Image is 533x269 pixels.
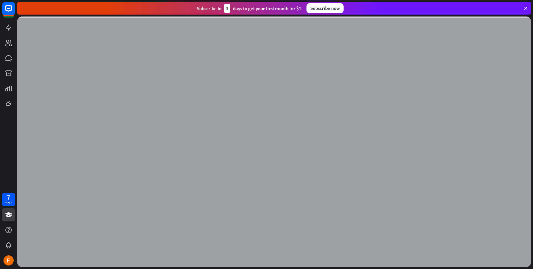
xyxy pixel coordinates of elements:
div: 3 [224,4,230,13]
div: days [5,200,12,205]
a: 7 days [2,193,15,206]
div: Subscribe in days to get your first month for $1 [197,4,301,13]
div: 7 [7,194,10,200]
div: Subscribe now [306,3,344,13]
